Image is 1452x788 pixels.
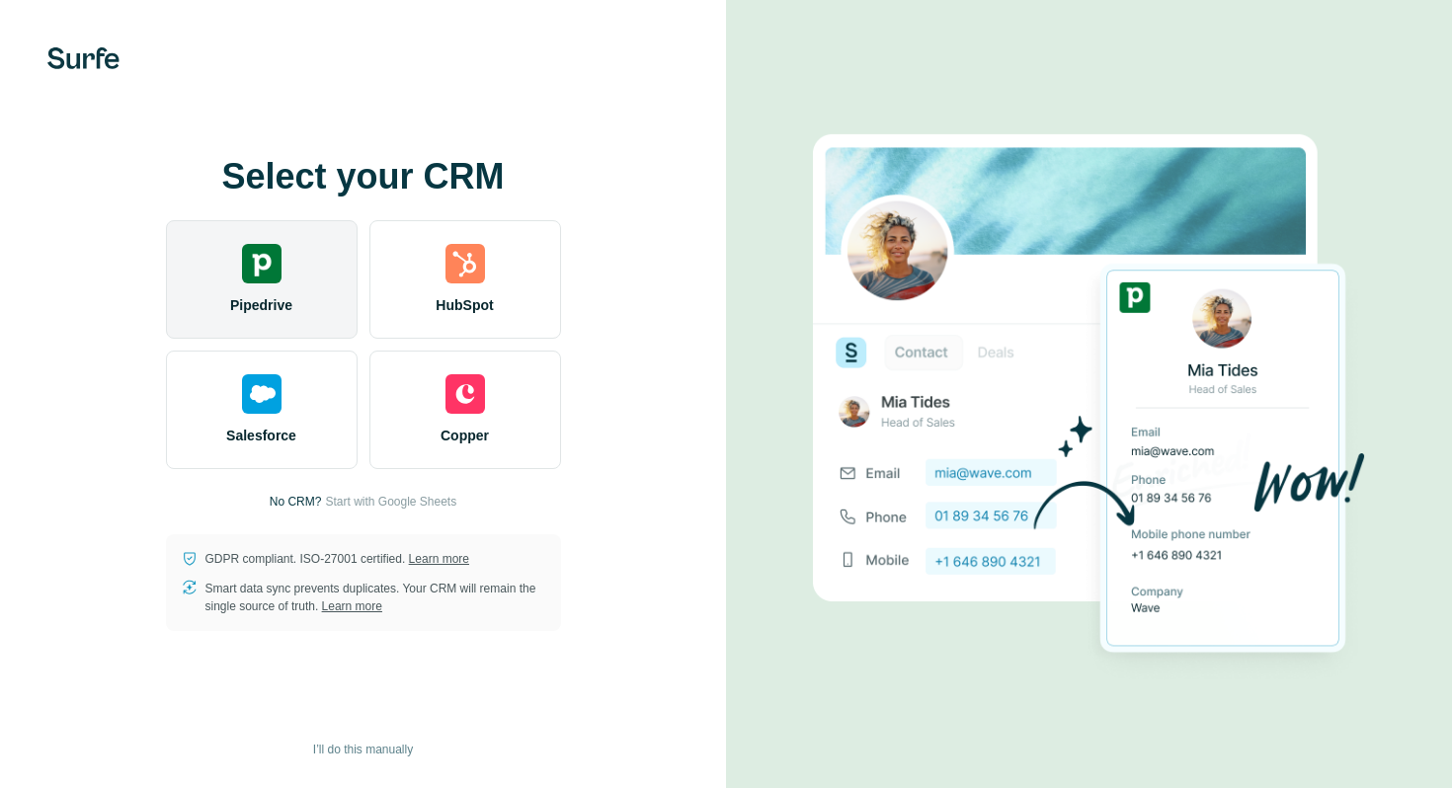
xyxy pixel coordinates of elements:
a: Learn more [409,552,469,566]
button: I’ll do this manually [299,735,427,764]
p: No CRM? [270,493,322,511]
p: Smart data sync prevents duplicates. Your CRM will remain the single source of truth. [205,580,545,615]
img: copper's logo [445,374,485,414]
h1: Select your CRM [166,157,561,197]
span: Pipedrive [230,295,292,315]
img: pipedrive's logo [242,244,282,283]
img: PIPEDRIVE image [813,101,1366,687]
p: GDPR compliant. ISO-27001 certified. [205,550,469,568]
a: Learn more [322,599,382,613]
span: HubSpot [436,295,493,315]
span: Copper [441,426,489,445]
button: Start with Google Sheets [325,493,456,511]
span: I’ll do this manually [313,741,413,758]
img: salesforce's logo [242,374,282,414]
span: Salesforce [226,426,296,445]
img: Surfe's logo [47,47,120,69]
img: hubspot's logo [445,244,485,283]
